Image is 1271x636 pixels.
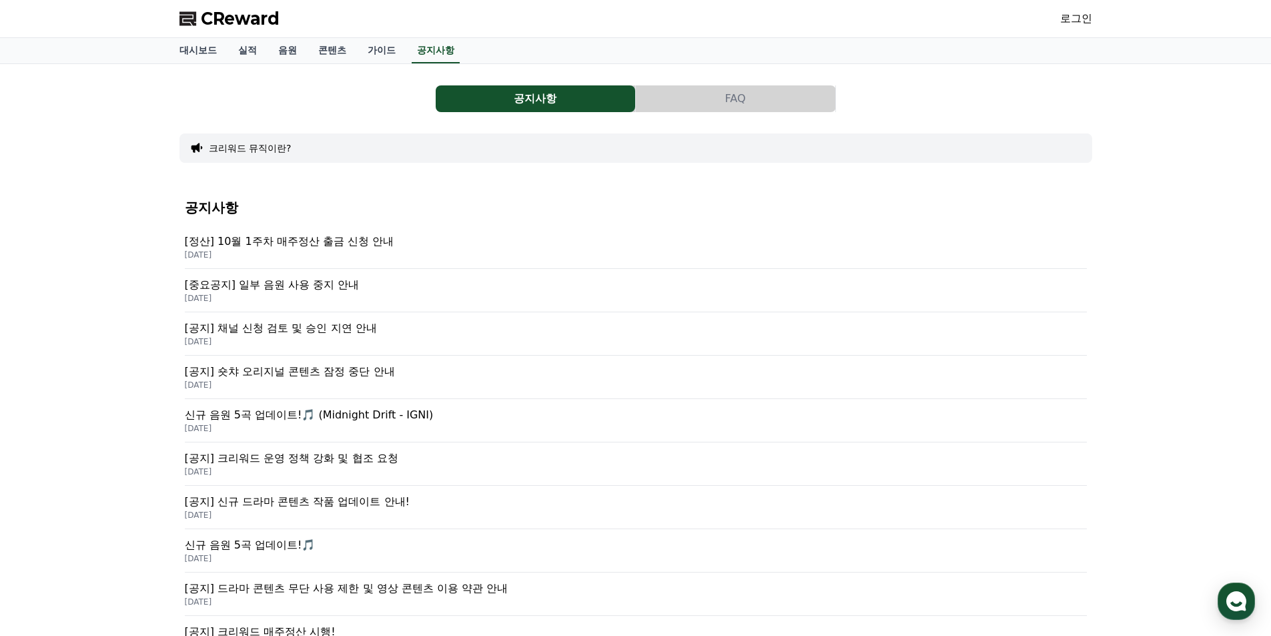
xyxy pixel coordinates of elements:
span: 홈 [42,443,50,454]
a: 로그인 [1060,11,1092,27]
span: 대화 [122,444,138,454]
a: [공지] 드라마 콘텐츠 무단 사용 제한 및 영상 콘텐츠 이용 약관 안내 [DATE] [185,573,1087,616]
a: [정산] 10월 1주차 매주정산 출금 신청 안내 [DATE] [185,226,1087,269]
p: [중요공지] 일부 음원 사용 중지 안내 [185,277,1087,293]
a: 홈 [4,423,88,456]
p: [정산] 10월 1주차 매주정산 출금 신청 안내 [185,234,1087,250]
p: [공지] 숏챠 오리지널 콘텐츠 잠정 중단 안내 [185,364,1087,380]
p: [DATE] [185,553,1087,564]
a: [공지] 신규 드라마 콘텐츠 작품 업데이트 안내! [DATE] [185,486,1087,529]
button: 크리워드 뮤직이란? [209,141,292,155]
p: [공지] 크리워드 운영 정책 강화 및 협조 요청 [185,450,1087,466]
p: [DATE] [185,293,1087,304]
a: [공지] 크리워드 운영 정책 강화 및 협조 요청 [DATE] [185,442,1087,486]
p: [DATE] [185,336,1087,347]
p: [DATE] [185,250,1087,260]
p: [DATE] [185,423,1087,434]
a: CReward [179,8,280,29]
a: [중요공지] 일부 음원 사용 중지 안내 [DATE] [185,269,1087,312]
a: 신규 음원 5곡 업데이트!🎵 (Midnight Drift - IGNI) [DATE] [185,399,1087,442]
a: 음원 [268,38,308,63]
a: 공지사항 [436,85,636,112]
a: 실적 [228,38,268,63]
span: 설정 [206,443,222,454]
p: [DATE] [185,510,1087,521]
a: 가이드 [357,38,406,63]
p: [DATE] [185,466,1087,477]
button: FAQ [636,85,835,112]
a: 대시보드 [169,38,228,63]
p: [DATE] [185,597,1087,607]
p: [공지] 신규 드라마 콘텐츠 작품 업데이트 안내! [185,494,1087,510]
p: [DATE] [185,380,1087,390]
button: 공지사항 [436,85,635,112]
h4: 공지사항 [185,200,1087,215]
p: [공지] 채널 신청 검토 및 승인 지연 안내 [185,320,1087,336]
a: [공지] 채널 신청 검토 및 승인 지연 안내 [DATE] [185,312,1087,356]
a: 대화 [88,423,172,456]
a: 공지사항 [412,38,460,63]
a: 설정 [172,423,256,456]
a: 콘텐츠 [308,38,357,63]
span: CReward [201,8,280,29]
p: [공지] 드라마 콘텐츠 무단 사용 제한 및 영상 콘텐츠 이용 약관 안내 [185,581,1087,597]
a: [공지] 숏챠 오리지널 콘텐츠 잠정 중단 안내 [DATE] [185,356,1087,399]
a: 신규 음원 5곡 업데이트!🎵 [DATE] [185,529,1087,573]
p: 신규 음원 5곡 업데이트!🎵 (Midnight Drift - IGNI) [185,407,1087,423]
p: 신규 음원 5곡 업데이트!🎵 [185,537,1087,553]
